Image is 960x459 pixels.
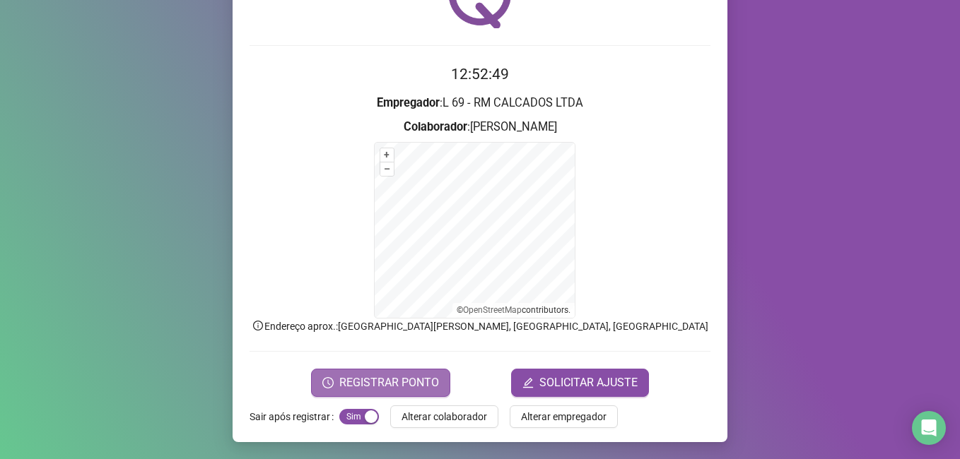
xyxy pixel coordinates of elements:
[404,120,467,133] strong: Colaborador
[511,369,649,397] button: editSOLICITAR AJUSTE
[402,409,487,424] span: Alterar colaborador
[539,374,638,391] span: SOLICITAR AJUSTE
[377,96,440,109] strong: Empregador
[250,94,710,112] h3: : L 69 - RM CALCADOS LTDA
[252,319,264,332] span: info-circle
[250,118,710,136] h3: : [PERSON_NAME]
[522,377,534,388] span: edit
[457,305,570,315] li: © contributors.
[311,369,450,397] button: REGISTRAR PONTO
[380,148,394,162] button: +
[380,162,394,176] button: –
[390,405,498,428] button: Alterar colaborador
[250,318,710,334] p: Endereço aprox. : [GEOGRAPHIC_DATA][PERSON_NAME], [GEOGRAPHIC_DATA], [GEOGRAPHIC_DATA]
[339,374,439,391] span: REGISTRAR PONTO
[510,405,618,428] button: Alterar empregador
[521,409,607,424] span: Alterar empregador
[463,305,522,315] a: OpenStreetMap
[912,411,946,445] div: Open Intercom Messenger
[322,377,334,388] span: clock-circle
[250,405,339,428] label: Sair após registrar
[451,66,509,83] time: 12:52:49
